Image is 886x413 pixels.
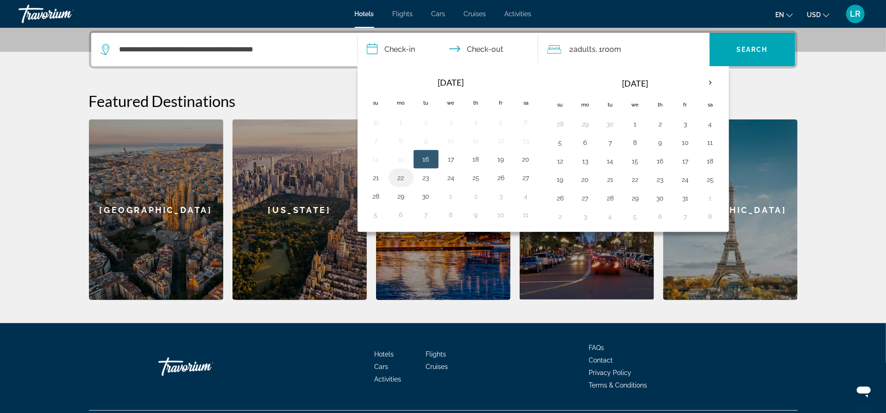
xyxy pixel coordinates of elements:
[628,118,643,131] button: Day 1
[444,171,459,184] button: Day 24
[91,33,795,66] div: Search widget
[849,376,879,406] iframe: Button to launch messaging window
[653,118,668,131] button: Day 2
[578,136,593,149] button: Day 6
[553,155,568,168] button: Day 12
[519,208,534,221] button: Day 11
[519,153,534,166] button: Day 20
[469,208,484,221] button: Day 9
[678,118,693,131] button: Day 3
[393,10,413,18] a: Flights
[419,208,434,221] button: Day 7
[19,2,111,26] a: Travorium
[494,116,509,129] button: Day 5
[775,11,784,19] span: en
[519,171,534,184] button: Day 27
[394,171,408,184] button: Day 22
[419,153,434,166] button: Day 16
[678,173,693,186] button: Day 24
[389,72,514,93] th: [DATE]
[374,375,401,383] a: Activities
[444,116,459,129] button: Day 3
[553,136,568,149] button: Day 5
[232,119,367,300] a: [US_STATE]
[589,382,647,389] a: Terms & Conditions
[710,33,795,66] button: Search
[444,153,459,166] button: Day 17
[394,116,408,129] button: Day 1
[369,171,383,184] button: Day 21
[603,173,618,186] button: Day 21
[603,192,618,205] button: Day 28
[469,190,484,203] button: Day 2
[355,10,374,18] a: Hotels
[369,190,383,203] button: Day 28
[678,192,693,205] button: Day 31
[494,208,509,221] button: Day 10
[578,210,593,223] button: Day 3
[444,208,459,221] button: Day 8
[589,344,604,351] a: FAQs
[369,134,383,147] button: Day 7
[628,173,643,186] button: Day 22
[426,350,446,358] span: Flights
[505,10,532,18] a: Activities
[703,210,718,223] button: Day 8
[653,155,668,168] button: Day 16
[573,72,698,94] th: [DATE]
[628,210,643,223] button: Day 5
[807,8,829,21] button: Change currency
[678,210,693,223] button: Day 7
[653,210,668,223] button: Day 6
[698,72,723,94] button: Next month
[603,210,618,223] button: Day 4
[469,134,484,147] button: Day 11
[494,171,509,184] button: Day 26
[469,116,484,129] button: Day 4
[589,357,613,364] a: Contact
[703,118,718,131] button: Day 4
[369,116,383,129] button: Day 31
[89,119,223,300] div: [GEOGRAPHIC_DATA]
[653,192,668,205] button: Day 30
[494,190,509,203] button: Day 3
[703,155,718,168] button: Day 18
[736,46,768,53] span: Search
[553,210,568,223] button: Day 2
[663,119,798,300] a: [GEOGRAPHIC_DATA]
[553,118,568,131] button: Day 28
[519,116,534,129] button: Day 6
[678,136,693,149] button: Day 10
[703,173,718,186] button: Day 25
[494,134,509,147] button: Day 12
[578,118,593,131] button: Day 29
[374,363,388,370] a: Cars
[469,153,484,166] button: Day 18
[603,155,618,168] button: Day 14
[158,353,251,381] a: Travorium
[596,43,622,56] span: , 1
[426,363,448,370] a: Cruises
[464,10,486,18] a: Cruises
[419,134,434,147] button: Day 9
[775,8,793,21] button: Change language
[444,134,459,147] button: Day 10
[469,171,484,184] button: Day 25
[394,208,408,221] button: Day 6
[394,153,408,166] button: Day 15
[432,10,446,18] span: Cars
[703,192,718,205] button: Day 1
[374,350,394,358] span: Hotels
[444,190,459,203] button: Day 1
[419,190,434,203] button: Day 30
[578,155,593,168] button: Day 13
